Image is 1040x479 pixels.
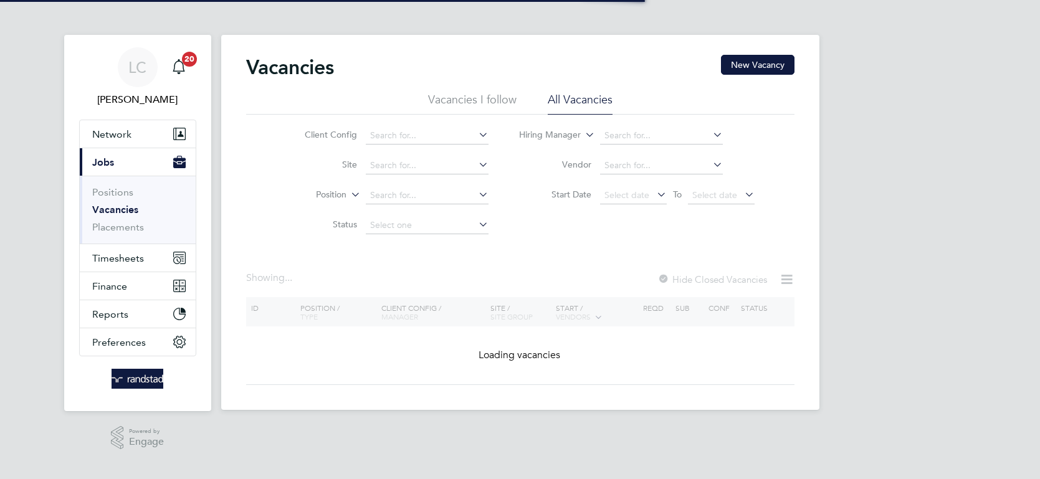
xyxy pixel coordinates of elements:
[92,252,144,264] span: Timesheets
[79,47,196,107] a: LC[PERSON_NAME]
[600,157,723,174] input: Search for...
[366,157,489,174] input: Search for...
[366,127,489,145] input: Search for...
[520,189,591,200] label: Start Date
[604,189,649,201] span: Select date
[166,47,191,87] a: 20
[428,92,517,115] li: Vacancies I follow
[246,272,295,285] div: Showing
[92,336,146,348] span: Preferences
[92,186,133,198] a: Positions
[275,189,346,201] label: Position
[669,186,685,202] span: To
[92,156,114,168] span: Jobs
[129,426,164,437] span: Powered by
[80,148,196,176] button: Jobs
[520,159,591,170] label: Vendor
[80,120,196,148] button: Network
[692,189,737,201] span: Select date
[285,159,357,170] label: Site
[600,127,723,145] input: Search for...
[509,129,581,141] label: Hiring Manager
[80,244,196,272] button: Timesheets
[128,59,146,75] span: LC
[111,426,164,450] a: Powered byEngage
[79,369,196,389] a: Go to home page
[657,273,767,285] label: Hide Closed Vacancies
[92,308,128,320] span: Reports
[129,437,164,447] span: Engage
[80,300,196,328] button: Reports
[285,272,292,284] span: ...
[366,187,489,204] input: Search for...
[92,280,127,292] span: Finance
[182,52,197,67] span: 20
[80,328,196,356] button: Preferences
[285,129,357,140] label: Client Config
[80,272,196,300] button: Finance
[366,217,489,234] input: Select one
[92,128,131,140] span: Network
[64,35,211,411] nav: Main navigation
[112,369,163,389] img: randstad-logo-retina.png
[246,55,334,80] h2: Vacancies
[79,92,196,107] span: Luke Carter
[721,55,794,75] button: New Vacancy
[285,219,357,230] label: Status
[80,176,196,244] div: Jobs
[548,92,613,115] li: All Vacancies
[92,221,144,233] a: Placements
[92,204,138,216] a: Vacancies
